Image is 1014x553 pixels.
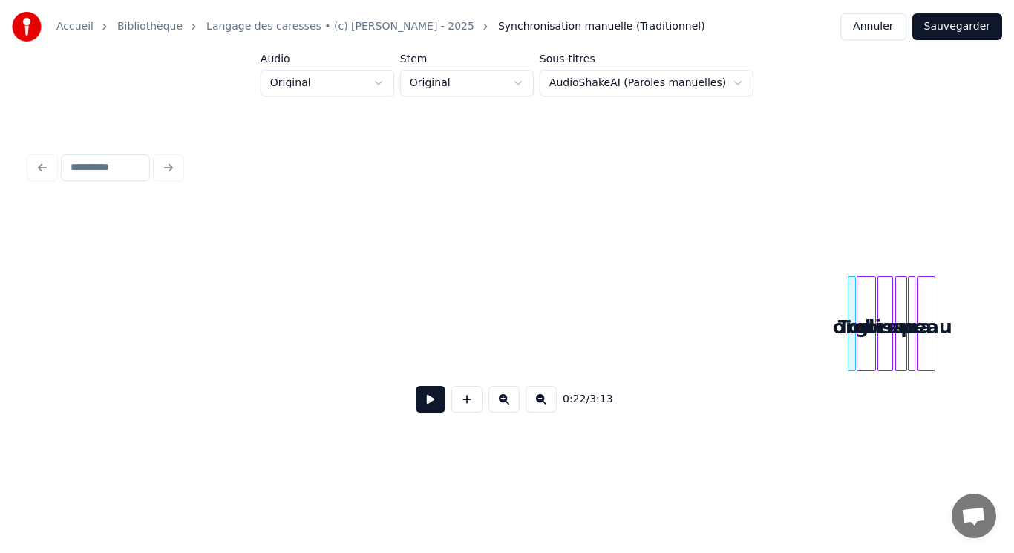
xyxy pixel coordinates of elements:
[912,13,1002,40] button: Sauvegarder
[563,392,598,407] div: /
[400,53,534,64] label: Stem
[540,53,753,64] label: Sous-titres
[840,13,906,40] button: Annuler
[952,494,996,538] div: Ouvrir le chat
[261,53,394,64] label: Audio
[206,19,474,34] a: Langage des caresses • (c) [PERSON_NAME] - 2025
[12,12,42,42] img: youka
[56,19,94,34] a: Accueil
[563,392,586,407] span: 0:22
[498,19,705,34] span: Synchronisation manuelle (Traditionnel)
[56,19,705,34] nav: breadcrumb
[117,19,183,34] a: Bibliothèque
[589,392,612,407] span: 3:13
